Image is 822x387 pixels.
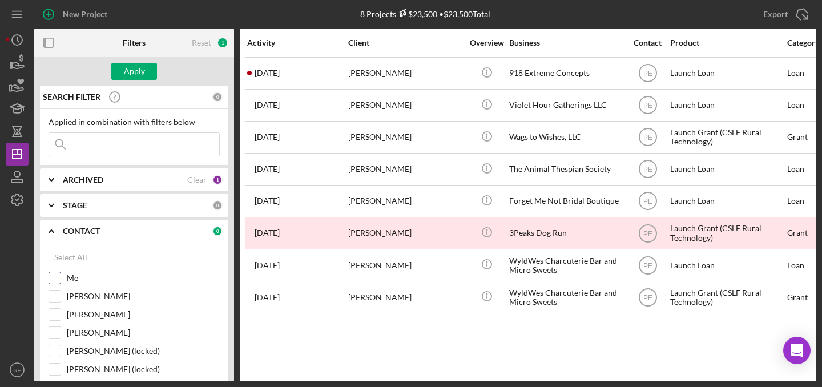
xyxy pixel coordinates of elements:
label: [PERSON_NAME] (locked) [67,345,220,357]
div: [PERSON_NAME] [348,58,462,88]
label: [PERSON_NAME] (locked) [67,364,220,375]
div: [PERSON_NAME] [348,218,462,248]
text: RF [14,367,21,373]
div: Client [348,38,462,47]
text: PE [643,293,652,301]
text: PE [643,166,652,174]
time: 2025-09-24 15:16 [255,68,280,78]
time: 2025-09-10 18:40 [255,164,280,174]
button: RF [6,358,29,381]
div: Launch Grant (CSLF Rural Technology) [670,282,784,312]
div: Clear [187,175,207,184]
div: Activity [247,38,347,47]
time: 2025-09-23 22:19 [255,132,280,142]
div: Select All [54,246,87,269]
div: WyldWes Charcuterie Bar and Micro Sweets [509,250,623,280]
button: Apply [111,63,157,80]
time: 2025-08-26 18:30 [255,261,280,270]
text: PE [643,70,652,78]
div: Forget Me Not Bridal Boutique [509,186,623,216]
time: 2025-10-05 01:45 [255,100,280,110]
label: [PERSON_NAME] [67,309,220,320]
button: New Project [34,3,119,26]
div: Launch Grant (CSLF Rural Technology) [670,218,784,248]
div: Export [763,3,788,26]
div: 0 [212,226,223,236]
div: Overview [465,38,508,47]
div: 1 [212,175,223,185]
div: Launch Loan [670,90,784,120]
div: [PERSON_NAME] [348,122,462,152]
time: 2025-07-23 18:05 [255,228,280,237]
time: 2025-08-04 17:54 [255,196,280,205]
div: 1 [217,37,228,49]
div: Launch Loan [670,154,784,184]
div: Violet Hour Gatherings LLC [509,90,623,120]
b: STAGE [63,201,87,210]
text: PE [643,261,652,269]
label: Me [67,272,220,284]
div: $23,500 [396,9,437,19]
div: 0 [212,200,223,211]
div: 0 [212,92,223,102]
div: Launch Grant (CSLF Rural Technology) [670,122,784,152]
time: 2025-08-26 18:40 [255,293,280,302]
label: [PERSON_NAME] [67,327,220,338]
button: Select All [49,246,93,269]
div: Launch Loan [670,186,784,216]
div: [PERSON_NAME] [348,90,462,120]
text: PE [643,197,652,205]
div: WyldWes Charcuterie Bar and Micro Sweets [509,282,623,312]
b: Filters [123,38,146,47]
div: [PERSON_NAME] [348,282,462,312]
div: Launch Loan [670,250,784,280]
div: New Project [63,3,107,26]
div: [PERSON_NAME] [348,250,462,280]
button: Export [752,3,816,26]
div: Product [670,38,784,47]
div: Apply [124,63,145,80]
text: PE [643,102,652,110]
div: Contact [626,38,669,47]
b: CONTACT [63,227,100,236]
div: Wags to Wishes, LLC [509,122,623,152]
label: [PERSON_NAME] [67,291,220,302]
div: 8 Projects • $23,500 Total [360,9,490,19]
div: [PERSON_NAME] [348,186,462,216]
div: Launch Loan [670,58,784,88]
text: PE [643,229,652,237]
text: PE [643,134,652,142]
div: 3Peaks Dog Run [509,218,623,248]
div: The Animal Thespian Society [509,154,623,184]
div: Applied in combination with filters below [49,118,220,127]
div: Business [509,38,623,47]
div: [PERSON_NAME] [348,154,462,184]
b: ARCHIVED [63,175,103,184]
div: 918 Extreme Concepts [509,58,623,88]
div: Open Intercom Messenger [783,337,811,364]
div: Reset [192,38,211,47]
b: SEARCH FILTER [43,92,100,102]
